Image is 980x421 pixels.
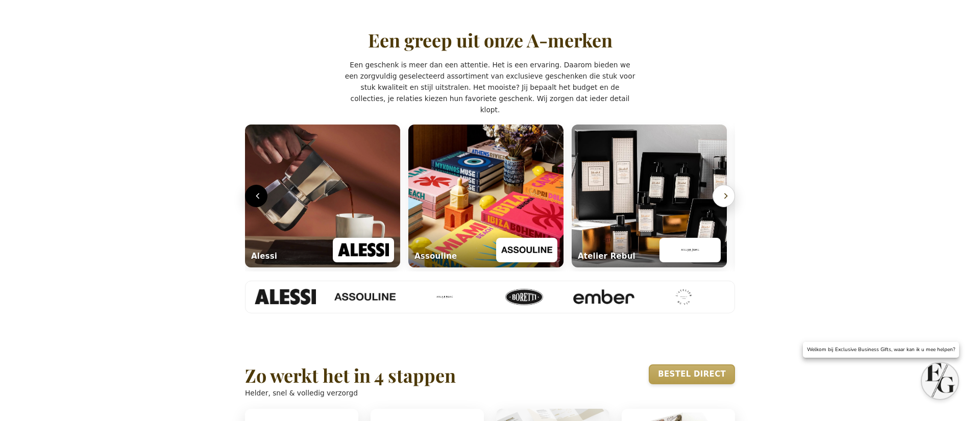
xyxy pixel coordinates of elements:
img: Alessi [247,289,308,305]
a: Bestel direct [649,364,735,384]
button: Vorige [245,185,267,207]
img: L'Atelier du Vin [645,289,706,305]
img: Boretti [485,289,547,305]
div: Alessi [251,251,277,262]
img: Assouline logo [501,241,552,259]
section: Lifestyle carrousel [245,120,735,271]
h2: Zo werkt het in 4 stappen [245,365,456,386]
button: Volgende [713,185,735,207]
div: Atelier Rebul [578,251,635,262]
img: Alessi lifestyle [245,125,400,267]
div: Merken [245,281,735,313]
img: Ember [565,289,626,305]
img: Atelier Rebul [406,289,467,305]
img: Alessi logo [338,241,389,259]
img: Atelier Rebul lifestyle [572,125,727,267]
h2: Een greep uit onze A-merken [368,30,612,51]
img: Assouline lifestyle [408,125,563,267]
img: Atelier Rebul logo [665,241,716,259]
img: Assouline [326,293,387,301]
img: MM Antverpia [724,289,786,305]
p: Een geschenk is meer dan een attentie. Het is een ervaring. Daarom bieden we een zorgvuldig gesel... [345,59,635,115]
section: Een greep uit onze A-merken [240,4,740,338]
p: Helder, snel & volledig verzorgd [245,387,456,399]
div: Assouline [414,251,457,262]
